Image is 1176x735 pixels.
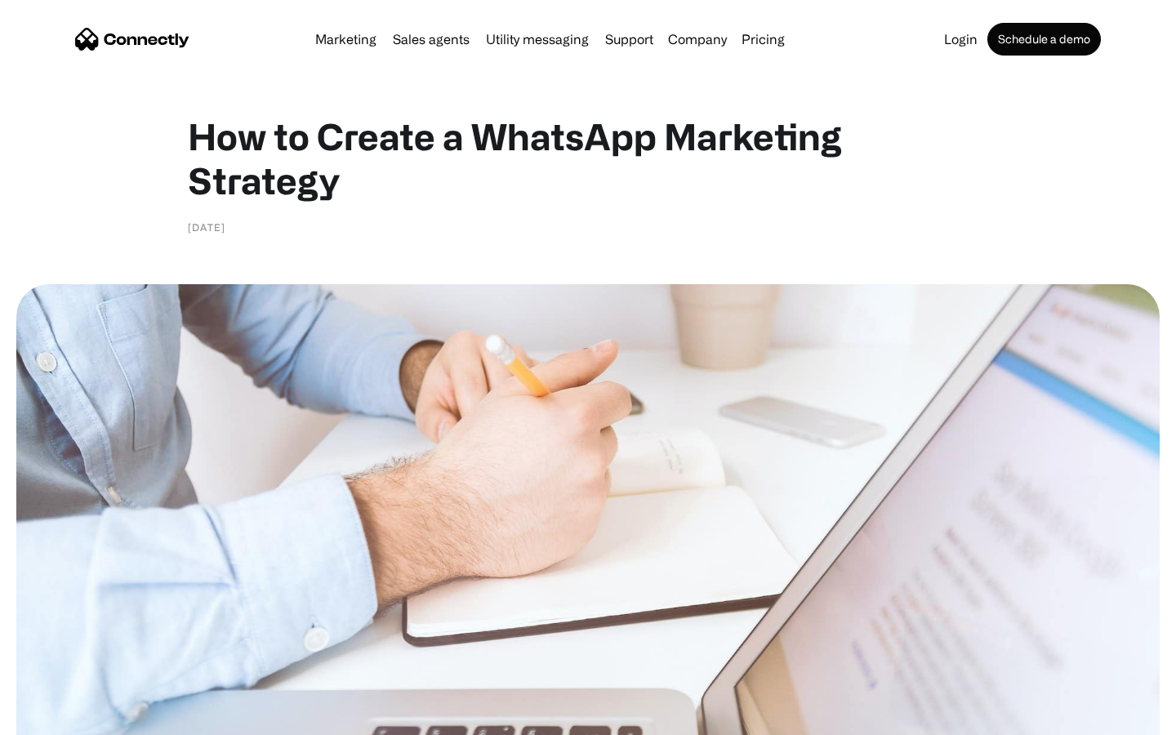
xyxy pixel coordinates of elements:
a: home [75,27,189,51]
a: Sales agents [386,33,476,46]
div: Company [668,28,727,51]
div: [DATE] [188,219,225,235]
a: Support [599,33,660,46]
ul: Language list [33,706,98,729]
div: Company [663,28,732,51]
a: Utility messaging [479,33,595,46]
aside: Language selected: English [16,706,98,729]
a: Pricing [735,33,791,46]
h1: How to Create a WhatsApp Marketing Strategy [188,114,988,203]
a: Login [938,33,984,46]
a: Schedule a demo [987,23,1101,56]
a: Marketing [309,33,383,46]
